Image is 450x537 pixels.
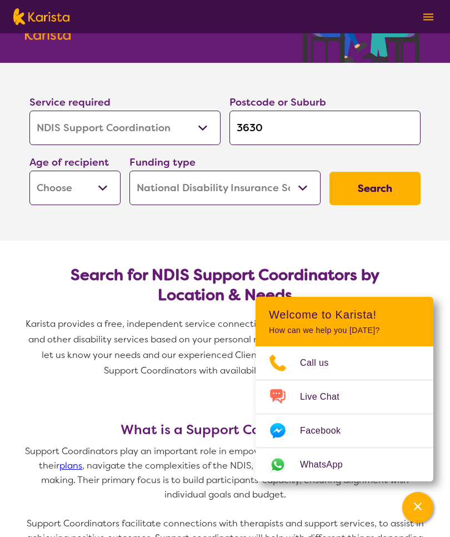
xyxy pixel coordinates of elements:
h2: Welcome to Karista! [269,308,420,321]
p: How can we help you [DATE]? [269,326,420,335]
img: Karista logo [13,8,69,25]
button: Search [329,172,421,205]
span: Live Chat [300,389,353,405]
a: plans [59,460,82,471]
span: Karista provides a free, independent service connecting you with NDIS Support Coordinators and ot... [26,318,427,376]
span: Call us [300,355,342,371]
p: Support Coordinators play an important role in empowering NDIS participants to understand their ,... [25,444,425,502]
button: Channel Menu [402,492,433,523]
label: Postcode or Suburb [229,96,326,109]
div: Channel Menu [256,297,433,481]
label: Service required [29,96,111,109]
ul: Choose channel [256,346,433,481]
h3: What is a Support Coordinator? [25,422,425,437]
span: Facebook [300,422,354,439]
a: Web link opens in a new tab. [256,448,433,481]
span: WhatsApp [300,456,356,473]
img: menu [423,13,433,21]
input: Type [229,111,421,145]
h2: Search for NDIS Support Coordinators by Location & Needs [38,265,412,305]
label: Age of recipient [29,156,109,169]
label: Funding type [129,156,196,169]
